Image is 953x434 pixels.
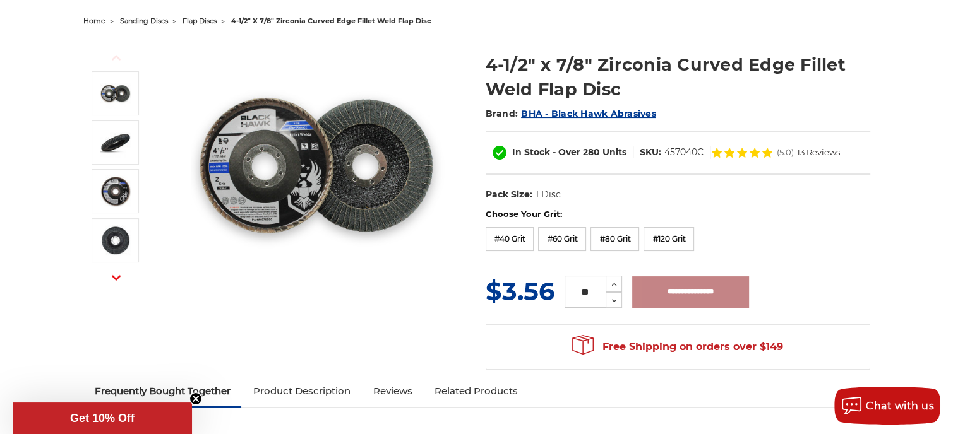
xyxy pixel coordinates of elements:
[101,44,131,71] button: Previous
[486,276,554,307] span: $3.56
[120,16,168,25] a: sanding discs
[486,108,518,119] span: Brand:
[13,402,192,434] div: Get 10% OffClose teaser
[834,387,940,425] button: Chat with us
[486,208,870,221] label: Choose Your Grit:
[83,377,242,405] a: Frequently Bought Together
[602,146,626,158] span: Units
[183,16,217,25] a: flap discs
[241,377,361,405] a: Product Description
[70,412,135,425] span: Get 10% Off
[100,225,131,256] img: flap discs for corner grinding
[100,127,131,158] img: 4.5 inch fillet weld flap disc
[486,188,532,201] dt: Pack Size:
[100,175,131,207] img: BHA round edge flap disc
[640,146,661,159] dt: SKU:
[553,146,580,158] span: - Over
[777,148,794,156] span: (5.0)
[797,148,840,156] span: 13 Reviews
[189,392,202,405] button: Close teaser
[583,146,600,158] span: 280
[231,16,431,25] span: 4-1/2" x 7/8" zirconia curved edge fillet weld flap disc
[486,52,870,102] h1: 4-1/2" x 7/8" Zirconia Curved Edge Fillet Weld Flap Disc
[664,146,704,159] dd: 457040C
[83,16,105,25] a: home
[512,146,550,158] span: In Stock
[101,264,131,291] button: Next
[361,377,423,405] a: Reviews
[866,400,934,412] span: Chat with us
[535,188,560,201] dd: 1 Disc
[191,39,444,291] img: Black Hawk Abrasives 4.5 inch curved edge flap disc
[572,334,783,360] span: Free Shipping on orders over $149
[521,108,656,119] a: BHA - Black Hawk Abrasives
[423,377,529,405] a: Related Products
[100,78,131,109] img: Black Hawk Abrasives 4.5 inch curved edge flap disc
